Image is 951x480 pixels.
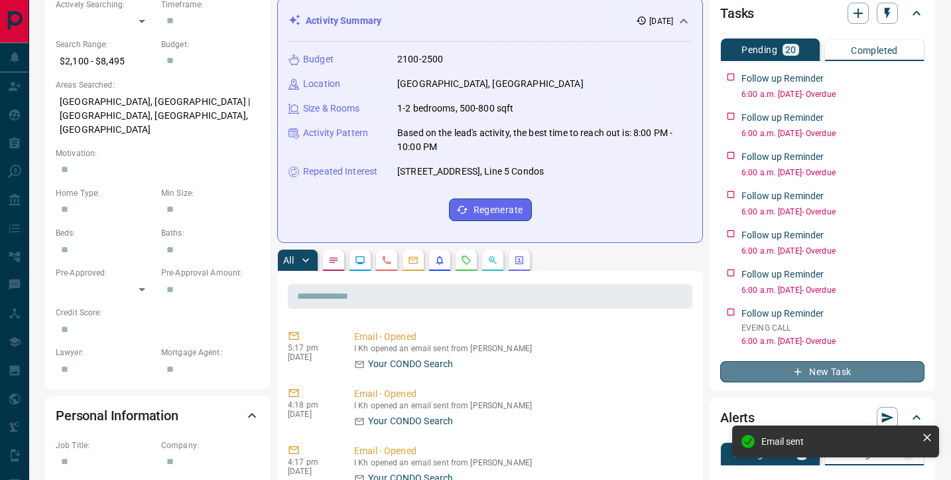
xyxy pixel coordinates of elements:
p: Baths: [161,227,260,239]
p: Min Size: [161,187,260,199]
p: Repeated Interest [303,165,377,179]
p: [DATE] [288,353,334,362]
p: I Kh opened an email sent from [PERSON_NAME] [354,344,687,353]
svg: Requests [461,255,472,266]
p: [GEOGRAPHIC_DATA], [GEOGRAPHIC_DATA] [397,77,584,91]
p: Budget: [161,39,260,50]
p: Email - Opened [354,387,687,401]
p: Activity Pattern [303,126,368,140]
p: 5:17 pm [288,343,334,353]
p: 4:18 pm [288,400,334,410]
p: Follow up Reminder [741,150,824,164]
p: 6:00 a.m. [DATE] - Overdue [741,167,924,179]
p: 6:00 a.m. [DATE] - Overdue [741,284,924,296]
p: Search Range: [56,39,155,50]
p: Follow up Reminder [741,307,824,321]
p: Pending [741,45,777,54]
p: Follow up Reminder [741,72,824,86]
p: I Kh opened an email sent from [PERSON_NAME] [354,401,687,410]
button: New Task [720,361,924,382]
p: 4:17 pm [288,457,334,467]
p: Mortgage Agent: [161,347,260,359]
p: I Kh opened an email sent from [PERSON_NAME] [354,458,687,467]
p: 20 [785,45,796,54]
p: Completed [851,46,898,55]
p: Pre-Approved: [56,267,155,279]
p: Areas Searched: [56,79,260,91]
h2: Personal Information [56,405,178,426]
p: 6:00 a.m. [DATE] - Overdue [741,335,924,347]
p: Company: [161,440,260,451]
p: Email - Opened [354,444,687,458]
svg: Emails [408,255,418,266]
p: Size & Rooms [303,102,360,116]
h2: Tasks [720,3,754,24]
svg: Lead Browsing Activity [355,255,365,266]
p: 2100-2500 [397,52,443,66]
p: 6:00 a.m. [DATE] - Overdue [741,127,924,139]
p: [STREET_ADDRESS], Line 5 Condos [397,165,544,179]
p: Follow up Reminder [741,111,824,125]
p: Beds: [56,227,155,239]
p: Based on the lead's activity, the best time to reach out is: 8:00 PM - 10:00 PM [397,126,692,154]
p: Follow up Reminder [741,228,824,242]
div: Email sent [761,436,917,447]
p: Home Type: [56,187,155,199]
p: Budget [303,52,334,66]
p: Pre-Approval Amount: [161,267,260,279]
p: [DATE] [288,410,334,419]
p: Email - Opened [354,330,687,344]
svg: Listing Alerts [434,255,445,266]
p: Credit Score: [56,307,260,319]
p: All [283,256,294,265]
p: Follow up Reminder [741,268,824,281]
svg: Agent Actions [514,255,525,266]
p: 6:00 a.m. [DATE] - Overdue [741,206,924,218]
p: Motivation: [56,147,260,159]
div: Activity Summary[DATE] [288,9,692,33]
p: [DATE] [288,467,334,476]
p: Location [303,77,340,91]
p: Activity Summary [306,14,381,28]
p: Your CONDO Search [368,357,453,371]
p: 6:00 a.m. [DATE] - Overdue [741,88,924,100]
p: EVEING CALL [741,322,924,334]
svg: Opportunities [487,255,498,266]
h2: Alerts [720,407,755,428]
p: 6:00 a.m. [DATE] - Overdue [741,245,924,257]
svg: Notes [328,255,339,266]
div: Alerts [720,402,924,434]
button: Regenerate [449,199,532,221]
p: 1-2 bedrooms, 500-800 sqft [397,102,513,116]
p: Follow up Reminder [741,189,824,203]
svg: Calls [381,255,392,266]
p: Job Title: [56,440,155,451]
p: $2,100 - $8,495 [56,50,155,72]
p: Your CONDO Search [368,414,453,428]
p: [GEOGRAPHIC_DATA], [GEOGRAPHIC_DATA] | [GEOGRAPHIC_DATA], [GEOGRAPHIC_DATA], [GEOGRAPHIC_DATA] [56,91,260,141]
p: Lawyer: [56,347,155,359]
div: Personal Information [56,400,260,432]
p: [DATE] [649,15,673,27]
